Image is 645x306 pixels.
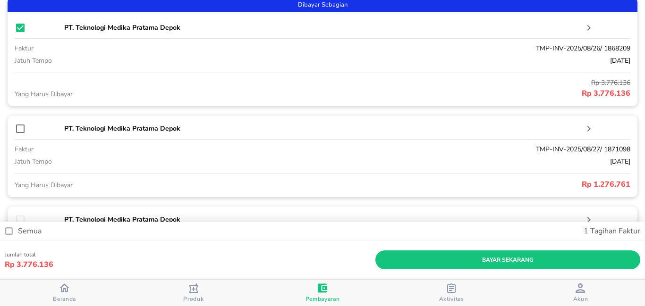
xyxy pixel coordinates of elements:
[271,157,630,166] p: [DATE]
[383,255,633,265] span: bayar sekarang
[573,295,588,303] span: Akun
[516,280,645,306] button: Akun
[258,280,387,306] button: Pembayaran
[375,250,640,269] button: bayar sekarang
[64,124,583,133] p: PT. Teknologi Medika Pratama Depok
[322,78,630,88] p: Rp 3.776.136
[15,157,271,166] p: jatuh tempo
[15,180,322,190] p: Yang Harus Dibayar
[5,250,375,259] p: Jumlah total
[271,144,630,154] p: TMP-INV-2025/08/27/ 1871098
[15,56,271,66] p: jatuh tempo
[322,88,630,99] p: Rp 3.776.136
[322,179,630,190] p: Rp 1.276.761
[271,56,630,66] p: [DATE]
[15,43,271,53] p: faktur
[439,295,464,303] span: Aktivitas
[183,295,204,303] span: Produk
[320,225,640,237] p: 1 Tagihan Faktur
[387,280,516,306] button: Aktivitas
[64,23,583,33] p: PT. Teknologi Medika Pratama Depok
[53,295,76,303] span: Beranda
[64,215,583,224] p: PT. Teknologi Medika Pratama Depok
[18,225,42,237] p: Semua
[306,295,340,303] span: Pembayaran
[15,144,271,154] p: faktur
[129,280,258,306] button: Produk
[15,89,322,99] p: Yang Harus Dibayar
[271,43,630,53] p: TMP-INV-2025/08/26/ 1868209
[5,259,375,270] p: Rp 3.776.136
